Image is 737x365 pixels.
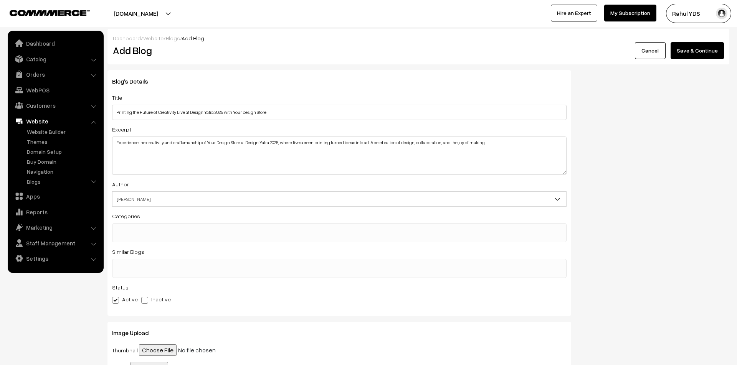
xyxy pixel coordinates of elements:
[113,35,141,41] a: Dashboard
[25,138,101,146] a: Themes
[10,220,101,234] a: Marketing
[112,191,567,207] span: Vivek George
[10,52,101,66] a: Catalog
[10,114,101,128] a: Website
[112,346,138,354] label: Thumbnail
[112,192,566,206] span: Vivek George
[112,125,131,133] label: Excerpt
[671,42,724,59] button: Save & Continue
[143,35,164,41] a: Website
[10,83,101,97] a: WebPOS
[10,99,101,112] a: Customers
[166,35,180,41] a: Blogs
[112,295,138,303] label: Active
[10,10,90,16] img: COMMMERCE
[25,128,101,136] a: Website Builder
[182,35,204,41] span: Add Blog
[716,8,727,19] img: user
[141,295,171,303] label: Inactive
[112,283,129,291] label: Status
[112,77,157,85] span: Blog's Details
[25,168,101,176] a: Navigation
[10,8,77,17] a: COMMMERCE
[10,252,101,265] a: Settings
[10,189,101,203] a: Apps
[10,67,101,81] a: Orders
[112,94,122,102] label: Title
[10,205,101,219] a: Reports
[112,329,158,337] span: Image Upload
[112,212,140,220] label: Categories
[635,42,666,59] a: Cancel
[112,105,567,120] input: Blog Title
[112,180,129,188] label: Author
[666,4,731,23] button: Rahul YDS
[25,148,101,156] a: Domain Setup
[10,236,101,250] a: Staff Management
[604,5,656,21] a: My Subscription
[25,178,101,186] a: Blogs
[551,5,597,21] a: Hire an Expert
[112,248,144,256] label: Similar Blogs
[113,34,724,42] div: / / /
[25,158,101,166] a: Buy Domain
[87,4,185,23] button: [DOMAIN_NAME]
[10,36,101,50] a: Dashboard
[113,44,309,56] h2: Add Blog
